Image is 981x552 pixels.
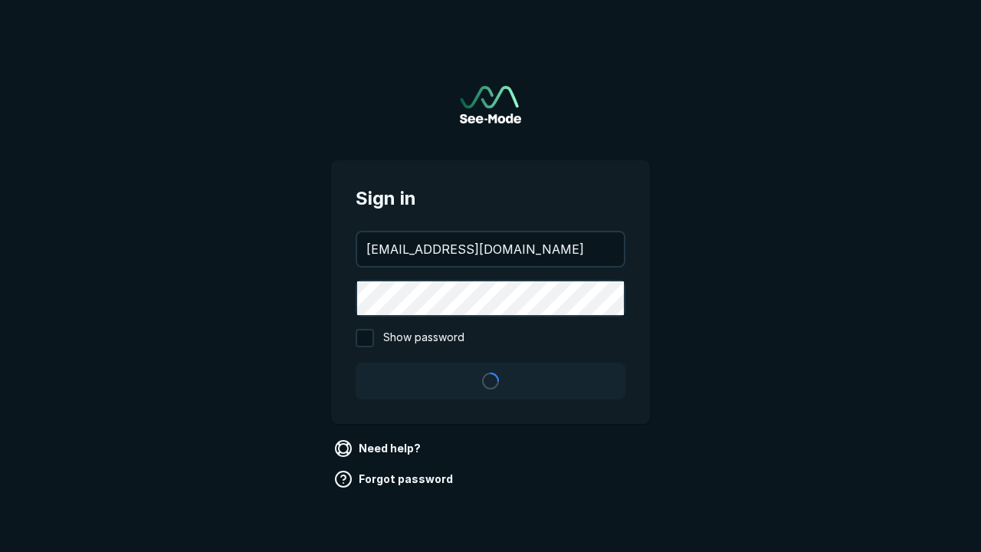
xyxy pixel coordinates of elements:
span: Sign in [356,185,625,212]
input: your@email.com [357,232,624,266]
a: Need help? [331,436,427,461]
span: Show password [383,329,464,347]
a: Go to sign in [460,86,521,123]
img: See-Mode Logo [460,86,521,123]
a: Forgot password [331,467,459,491]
